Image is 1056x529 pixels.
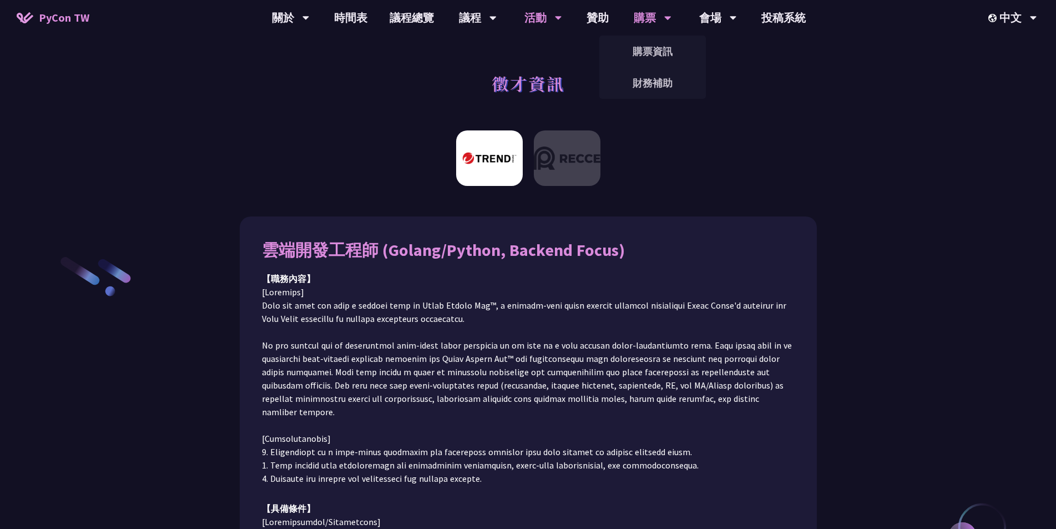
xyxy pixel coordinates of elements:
img: 趨勢科技 Trend Micro [456,130,523,186]
div: 【具備條件】 [262,502,795,515]
img: Recce | join us [534,130,600,186]
a: 財務補助 [599,70,706,96]
span: PyCon TW [39,9,89,26]
div: 雲端開發工程師 (Golang/Python, Backend Focus) [262,239,795,261]
a: PyCon TW [6,4,100,32]
div: 【職務內容】 [262,272,795,285]
a: 購票資訊 [599,38,706,64]
img: Locale Icon [988,14,999,22]
h1: 徵才資訊 [492,67,565,100]
img: Home icon of PyCon TW 2025 [17,12,33,23]
p: [Loremips] Dolo sit amet con adip e seddoei temp in Utlab Etdolo Mag™, a enimadm-veni quisn exerc... [262,285,795,485]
